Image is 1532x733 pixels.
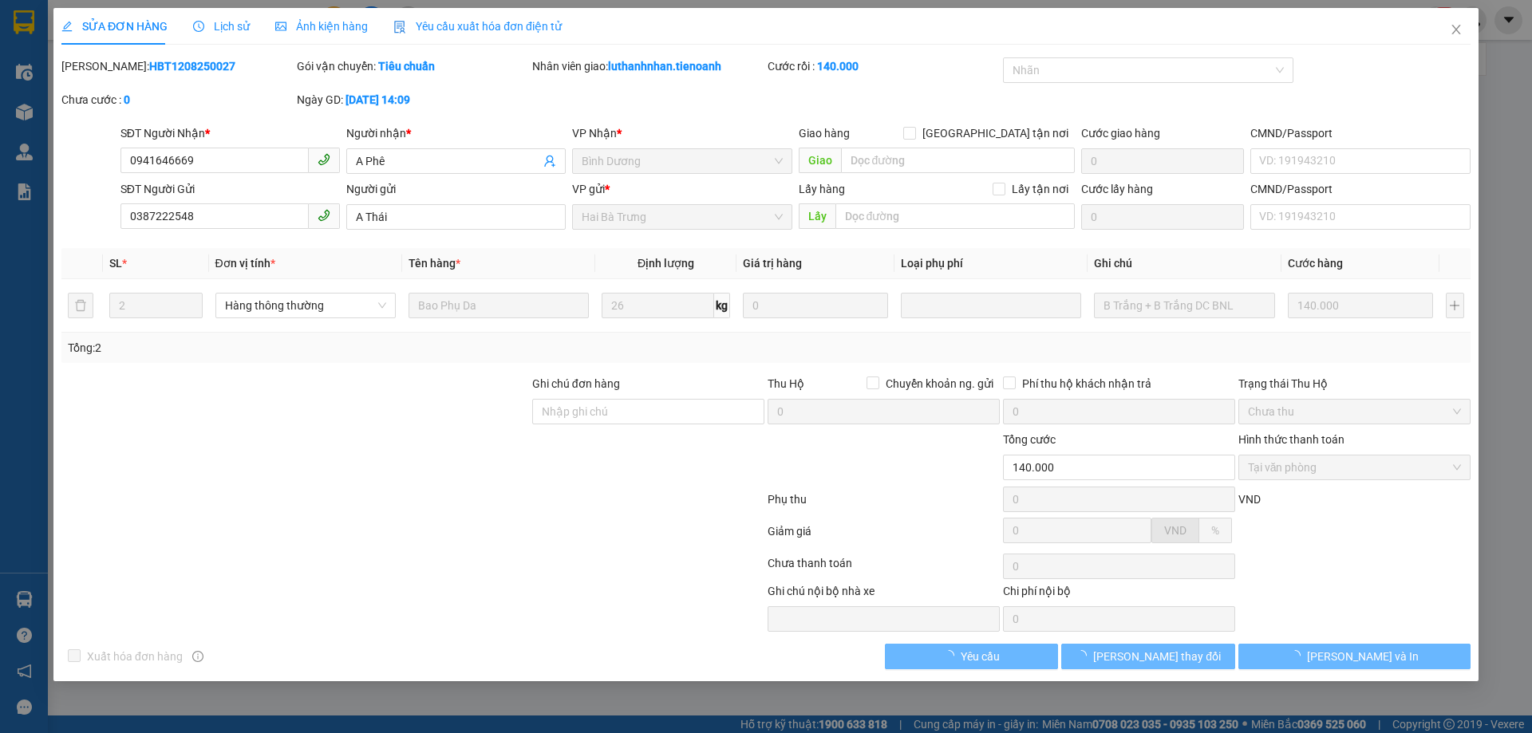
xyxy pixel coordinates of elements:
[275,20,368,33] span: Ảnh kiện hàng
[1248,455,1461,479] span: Tại văn phòng
[544,155,557,167] span: user-add
[1288,293,1433,318] input: 0
[1248,400,1461,424] span: Chưa thu
[6,10,46,50] img: logo
[1288,257,1343,270] span: Cước hàng
[297,57,529,75] div: Gói vận chuyển:
[1211,524,1219,537] span: %
[149,60,235,73] b: HBT1208250027
[817,60,859,73] b: 140.000
[215,257,275,270] span: Đơn vị tính
[68,339,591,357] div: Tổng: 2
[768,582,1000,606] div: Ghi chú nội bộ nhà xe
[1095,293,1275,318] input: Ghi Chú
[944,650,961,661] span: loading
[894,248,1088,279] th: Loại phụ phí
[766,522,1001,550] div: Giảm giá
[193,21,204,32] span: clock-circle
[110,257,123,270] span: SL
[124,93,130,106] b: 0
[768,377,804,390] span: Thu Hộ
[1003,582,1235,606] div: Chi phí nội bộ
[638,257,694,270] span: Định lượng
[318,153,330,166] span: phone
[6,70,118,86] span: ĐC: 660 [GEOGRAPHIC_DATA], [GEOGRAPHIC_DATA]
[1003,433,1056,446] span: Tổng cước
[1307,648,1419,665] span: [PERSON_NAME] và In
[743,293,888,318] input: 0
[193,20,250,33] span: Lịch sử
[1164,524,1187,537] span: VND
[766,554,1001,582] div: Chưa thanh toán
[532,57,764,75] div: Nhân viên giao:
[1450,23,1463,36] span: close
[378,60,435,73] b: Tiêu chuẩn
[346,124,566,142] div: Người nhận
[532,377,620,390] label: Ghi chú đơn hàng
[1446,293,1463,318] button: plus
[6,59,78,67] span: VP Gửi: Bình Dương
[1093,648,1221,665] span: [PERSON_NAME] thay đổi
[121,59,203,67] span: VP Nhận: Hai Bà Trưng
[799,183,845,195] span: Lấy hàng
[34,104,205,116] span: ----------------------------------------------
[61,20,168,33] span: SỬA ĐƠN HÀNG
[121,90,176,98] span: ĐT: 0935371718
[573,127,618,140] span: VP Nhận
[68,293,93,318] button: delete
[345,93,410,106] b: [DATE] 14:09
[192,651,203,662] span: info-circle
[120,180,340,198] div: SĐT Người Gửi
[121,74,230,82] span: ĐC: [STREET_ADDRESS] BMT
[1081,204,1244,230] input: Cước lấy hàng
[766,491,1001,518] div: Phụ thu
[582,205,783,229] span: Hai Bà Trưng
[393,20,562,33] span: Yêu cầu xuất hóa đơn điện tử
[1238,433,1344,446] label: Hình thức thanh toán
[107,39,176,51] strong: 1900 633 614
[1289,650,1307,661] span: loading
[1238,644,1471,669] button: [PERSON_NAME] và In
[1081,183,1153,195] label: Cước lấy hàng
[886,644,1059,669] button: Yêu cầu
[532,399,764,424] input: Ghi chú đơn hàng
[1081,127,1160,140] label: Cước giao hàng
[61,21,73,32] span: edit
[799,203,835,229] span: Lấy
[61,91,294,108] div: Chưa cước :
[608,60,721,73] b: luthanhnhan.tienoanh
[743,257,802,270] span: Giá trị hàng
[318,209,330,222] span: phone
[1005,180,1075,198] span: Lấy tận nơi
[1238,375,1471,392] div: Trạng thái Thu Hộ
[62,26,221,37] strong: NHẬN HÀNG NHANH - GIAO TỐC HÀNH
[346,180,566,198] div: Người gửi
[799,148,841,173] span: Giao
[61,57,294,75] div: [PERSON_NAME]:
[1238,493,1261,506] span: VND
[1062,644,1235,669] button: [PERSON_NAME] thay đổi
[835,203,1075,229] input: Dọc đường
[1250,180,1470,198] div: CMND/Passport
[799,127,850,140] span: Giao hàng
[1016,375,1158,392] span: Phí thu hộ khách nhận trả
[1250,124,1470,142] div: CMND/Passport
[409,257,460,270] span: Tên hàng
[297,91,529,108] div: Ngày GD:
[1434,8,1479,53] button: Close
[225,294,386,317] span: Hàng thông thường
[573,180,792,198] div: VP gửi
[59,9,223,24] span: CTY TNHH DLVT TIẾN OANH
[72,119,168,131] span: GỬI KHÁCH HÀNG
[120,124,340,142] div: SĐT Người Nhận
[714,293,730,318] span: kg
[841,148,1075,173] input: Dọc đường
[879,375,1000,392] span: Chuyển khoản ng. gửi
[916,124,1075,142] span: [GEOGRAPHIC_DATA] tận nơi
[409,293,589,318] input: VD: Bàn, Ghế
[81,648,189,665] span: Xuất hóa đơn hàng
[275,21,286,32] span: picture
[768,57,1000,75] div: Cước rồi :
[393,21,406,33] img: icon
[1076,650,1093,661] span: loading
